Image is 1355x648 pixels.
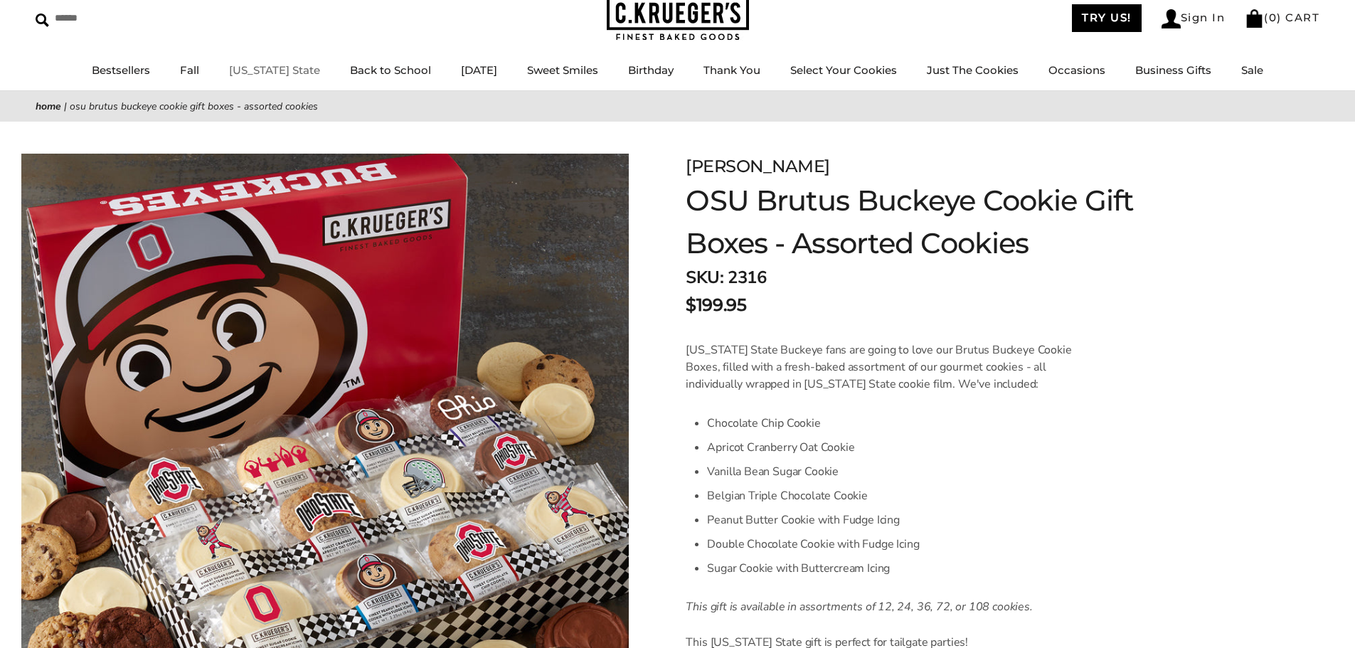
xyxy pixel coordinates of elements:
[707,411,1075,435] li: Chocolate Chip Cookie
[686,292,746,318] span: $199.95
[1072,4,1142,32] a: TRY US!
[927,63,1019,77] a: Just The Cookies
[180,63,199,77] a: Fall
[1135,63,1211,77] a: Business Gifts
[686,266,723,289] strong: SKU:
[707,435,1075,460] li: Apricot Cranberry Oat Cookie
[70,100,318,113] span: OSU Brutus Buckeye Cookie Gift Boxes - Assorted Cookies
[790,63,897,77] a: Select Your Cookies
[628,63,674,77] a: Birthday
[1245,9,1264,28] img: Bag
[1162,9,1226,28] a: Sign In
[1162,9,1181,28] img: Account
[36,14,49,27] img: Search
[686,599,1032,615] em: This gift is available in assortments of 12, 24, 36, 72, or 108 cookies.
[36,98,1319,115] nav: breadcrumbs
[1245,11,1319,24] a: (0) CART
[11,594,147,637] iframe: Sign Up via Text for Offers
[229,63,320,77] a: [US_STATE] State
[707,460,1075,484] li: Vanilla Bean Sugar Cookie
[728,266,766,289] span: 2316
[1269,11,1277,24] span: 0
[36,100,61,113] a: Home
[707,532,1075,556] li: Double Chocolate Cookie with Fudge Icing
[686,179,1139,265] h1: OSU Brutus Buckeye Cookie Gift Boxes - Assorted Cookies
[36,7,205,29] input: Search
[686,154,1139,179] div: [PERSON_NAME]
[707,508,1075,532] li: Peanut Butter Cookie with Fudge Icing
[1241,63,1263,77] a: Sale
[64,100,67,113] span: |
[686,341,1075,393] p: [US_STATE] State Buckeye fans are going to love our Brutus Buckeye Cookie Boxes, filled with a fr...
[92,63,150,77] a: Bestsellers
[703,63,760,77] a: Thank You
[350,63,431,77] a: Back to School
[707,484,1075,508] li: Belgian Triple Chocolate Cookie
[527,63,598,77] a: Sweet Smiles
[707,556,1075,580] li: Sugar Cookie with Buttercream Icing
[461,63,497,77] a: [DATE]
[1048,63,1105,77] a: Occasions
